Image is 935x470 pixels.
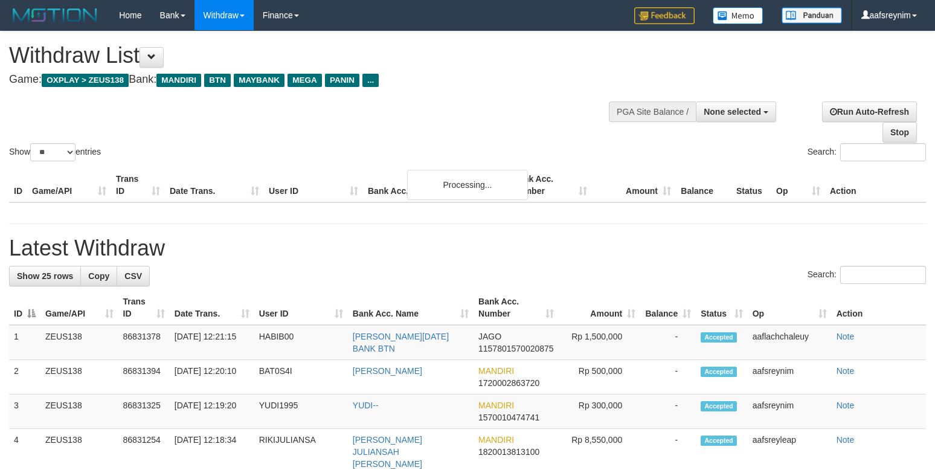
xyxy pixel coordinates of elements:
[9,143,101,161] label: Show entries
[353,401,379,410] a: YUDI--
[748,325,832,360] td: aaflachchaleuy
[118,394,170,429] td: 86831325
[609,101,696,122] div: PGA Site Balance /
[478,366,514,376] span: MANDIRI
[156,74,201,87] span: MANDIRI
[27,168,111,202] th: Game/API
[325,74,359,87] span: PANIN
[713,7,763,24] img: Button%20Memo.svg
[118,325,170,360] td: 86831378
[348,291,474,325] th: Bank Acc. Name: activate to sort column ascending
[30,143,76,161] select: Showentries
[701,436,737,446] span: Accepted
[832,291,926,325] th: Action
[353,332,449,353] a: [PERSON_NAME][DATE] BANK BTN
[748,291,832,325] th: Op: activate to sort column ascending
[840,143,926,161] input: Search:
[696,101,776,122] button: None selected
[353,435,422,469] a: [PERSON_NAME] JULIANSAH [PERSON_NAME]
[9,236,926,260] h1: Latest Withdraw
[808,266,926,284] label: Search:
[640,291,696,325] th: Balance: activate to sort column ascending
[124,271,142,281] span: CSV
[592,168,676,202] th: Amount
[640,360,696,394] td: -
[696,291,748,325] th: Status: activate to sort column ascending
[478,332,501,341] span: JAGO
[9,325,40,360] td: 1
[782,7,842,24] img: panduan.png
[9,74,611,86] h4: Game: Bank:
[701,332,737,343] span: Accepted
[111,168,165,202] th: Trans ID
[9,360,40,394] td: 2
[837,332,855,341] a: Note
[165,168,264,202] th: Date Trans.
[170,325,254,360] td: [DATE] 12:21:15
[9,266,81,286] a: Show 25 rows
[9,6,101,24] img: MOTION_logo.png
[559,291,640,325] th: Amount: activate to sort column ascending
[701,401,737,411] span: Accepted
[559,325,640,360] td: Rp 1,500,000
[478,413,539,422] span: Copy 1570010474741 to clipboard
[170,394,254,429] td: [DATE] 12:19:20
[118,360,170,394] td: 86831394
[353,366,422,376] a: [PERSON_NAME]
[676,168,731,202] th: Balance
[748,360,832,394] td: aafsreynim
[478,401,514,410] span: MANDIRI
[40,360,118,394] td: ZEUS138
[170,291,254,325] th: Date Trans.: activate to sort column ascending
[837,366,855,376] a: Note
[478,435,514,445] span: MANDIRI
[363,168,508,202] th: Bank Acc. Name
[771,168,825,202] th: Op
[264,168,363,202] th: User ID
[731,168,771,202] th: Status
[559,394,640,429] td: Rp 300,000
[478,447,539,457] span: Copy 1820013813100 to clipboard
[40,291,118,325] th: Game/API: activate to sort column ascending
[837,401,855,410] a: Note
[17,271,73,281] span: Show 25 rows
[40,325,118,360] td: ZEUS138
[170,360,254,394] td: [DATE] 12:20:10
[9,394,40,429] td: 3
[704,107,761,117] span: None selected
[254,325,348,360] td: HABIB00
[80,266,117,286] a: Copy
[117,266,150,286] a: CSV
[42,74,129,87] span: OXPLAY > ZEUS138
[634,7,695,24] img: Feedback.jpg
[9,291,40,325] th: ID: activate to sort column descending
[474,291,559,325] th: Bank Acc. Number: activate to sort column ascending
[559,360,640,394] td: Rp 500,000
[748,394,832,429] td: aafsreynim
[288,74,322,87] span: MEGA
[234,74,284,87] span: MAYBANK
[640,394,696,429] td: -
[825,168,926,202] th: Action
[882,122,917,143] a: Stop
[118,291,170,325] th: Trans ID: activate to sort column ascending
[701,367,737,377] span: Accepted
[840,266,926,284] input: Search:
[478,378,539,388] span: Copy 1720002863720 to clipboard
[254,291,348,325] th: User ID: activate to sort column ascending
[478,344,554,353] span: Copy 1157801570020875 to clipboard
[254,360,348,394] td: BAT0S4I
[837,435,855,445] a: Note
[88,271,109,281] span: Copy
[407,170,528,200] div: Processing...
[9,168,27,202] th: ID
[9,43,611,68] h1: Withdraw List
[362,74,379,87] span: ...
[640,325,696,360] td: -
[254,394,348,429] td: YUDI1995
[508,168,592,202] th: Bank Acc. Number
[822,101,917,122] a: Run Auto-Refresh
[808,143,926,161] label: Search:
[204,74,231,87] span: BTN
[40,394,118,429] td: ZEUS138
